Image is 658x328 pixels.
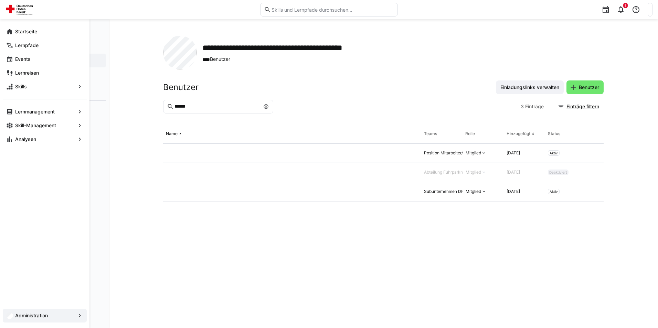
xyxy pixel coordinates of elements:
span: 3 [521,103,524,110]
span: [DATE] [507,150,520,155]
input: Skills und Lernpfade durchsuchen… [271,7,394,13]
div: Status [548,131,560,136]
button: Einträge filtern [554,100,604,113]
button: Einladungslinks verwalten [496,80,564,94]
span: [DATE] [507,189,520,194]
span: Einträge filtern [565,103,600,110]
span: Benutzer [202,56,342,63]
h2: Benutzer [163,82,199,92]
div: Mitglied [466,170,481,175]
span: [DATE] [507,170,520,175]
button: Benutzer [566,80,604,94]
div: Rolle [465,131,475,136]
span: Aktiv [550,189,558,194]
span: Einladungslinks verwalten [499,84,560,91]
span: Einträge [525,103,544,110]
div: Teams [424,131,437,136]
div: Mitglied [466,189,481,194]
span: 1 [625,3,626,8]
span: Benutzer [578,84,600,91]
div: Mitglied [466,150,481,156]
div: Hinzugefügt [507,131,530,136]
span: Deaktiviert [549,170,567,174]
div: Name [166,131,178,136]
span: Aktiv [550,151,558,155]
